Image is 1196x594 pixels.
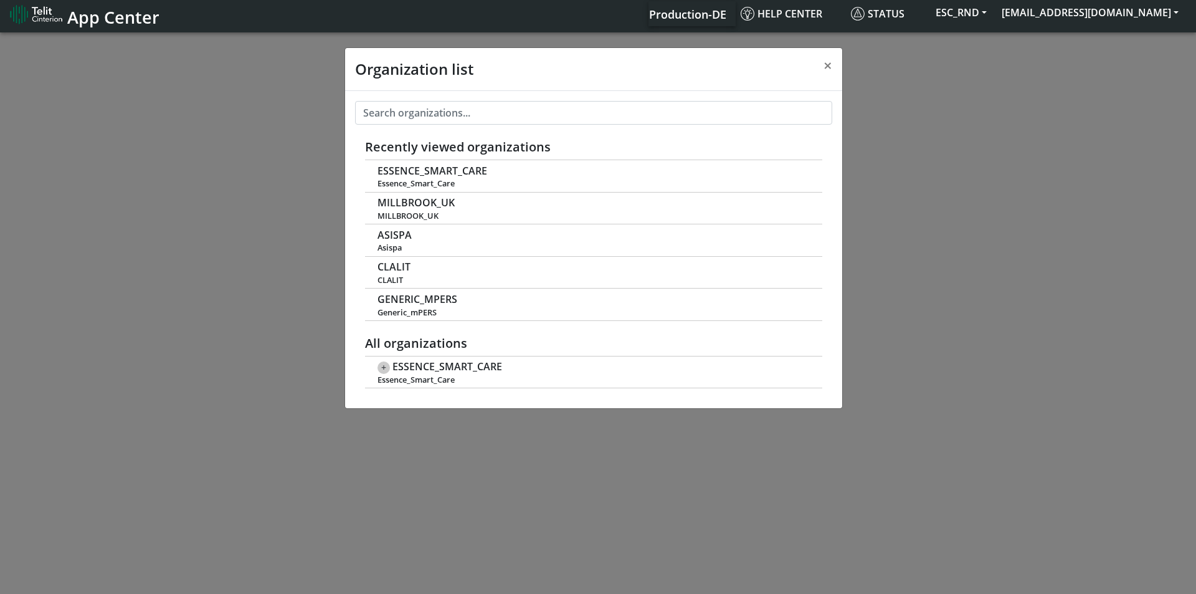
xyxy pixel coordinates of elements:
span: + [377,362,390,374]
h5: Recently viewed organizations [365,140,822,155]
span: Help center [741,7,822,21]
span: Asispa [377,243,809,252]
span: ESSENCE_SMART_CARE [392,361,502,373]
span: MILLBROOK_UK [377,197,455,209]
h5: All organizations [365,336,822,351]
a: Your current platform instance [648,1,726,26]
a: Status [846,1,928,26]
a: App Center [10,1,158,27]
span: CLALIT [377,275,809,285]
span: ASISPA [377,229,412,241]
img: status.svg [851,7,865,21]
span: ESSENCE_SMART_CARE [377,165,487,177]
span: Essence_Smart_Care [377,179,809,188]
span: Essence_Smart_Care [377,375,809,385]
img: logo-telit-cinterion-gw-new.png [10,4,62,24]
span: MILLBROOK_UK [377,211,809,221]
span: Production-DE [649,7,726,22]
h4: Organization list [355,58,473,80]
input: Search organizations... [355,101,832,125]
a: Help center [736,1,846,26]
span: CLALIT [377,261,411,273]
span: App Center [67,6,159,29]
button: ESC_RND [928,1,994,24]
button: [EMAIL_ADDRESS][DOMAIN_NAME] [994,1,1186,24]
span: GENERIC_MPERS [377,294,457,305]
span: Status [851,7,904,21]
img: knowledge.svg [741,7,754,21]
span: Generic_mPERS [377,308,809,317]
span: × [823,55,832,75]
